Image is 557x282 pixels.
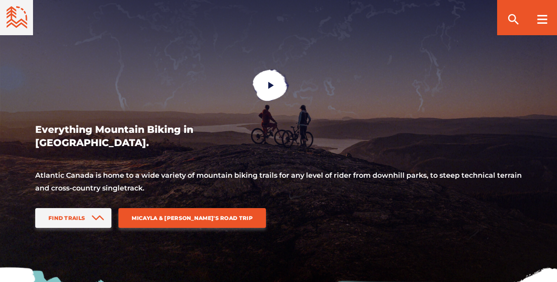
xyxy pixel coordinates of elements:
[132,215,253,221] span: Micayla & [PERSON_NAME]'s Road Trip
[48,215,85,221] span: Find Trails
[506,12,520,26] ion-icon: search
[266,81,275,90] ion-icon: play
[35,169,522,195] p: Atlantic Canada is home to a wide variety of mountain biking trails for any level of rider from d...
[35,123,233,150] h1: Everything Mountain Biking in [GEOGRAPHIC_DATA].
[118,208,266,228] a: Micayla & [PERSON_NAME]'s Road Trip
[35,208,111,228] a: Find Trails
